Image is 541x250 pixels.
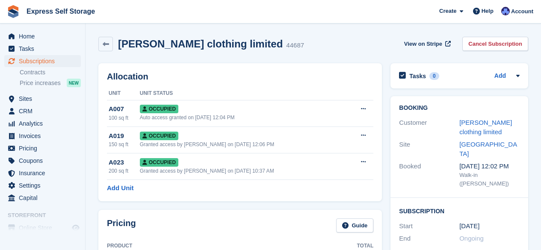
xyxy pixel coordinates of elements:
[4,118,81,129] a: menu
[140,87,346,100] th: Unit Status
[459,235,484,242] span: Ongoing
[482,7,494,15] span: Help
[4,179,81,191] a: menu
[140,167,346,175] div: Granted access by [PERSON_NAME] on [DATE] 10:37 AM
[4,192,81,204] a: menu
[4,43,81,55] a: menu
[409,72,426,80] h2: Tasks
[107,183,133,193] a: Add Unit
[511,7,533,16] span: Account
[107,87,140,100] th: Unit
[399,105,520,112] h2: Booking
[429,72,439,80] div: 0
[19,192,70,204] span: Capital
[140,105,178,113] span: Occupied
[109,114,140,122] div: 100 sq ft
[399,221,459,231] div: Start
[459,221,479,231] time: 2024-06-26 23:00:00 UTC
[404,40,442,48] span: View on Stripe
[439,7,456,15] span: Create
[19,222,70,234] span: Online Store
[19,55,70,67] span: Subscriptions
[118,38,283,50] h2: [PERSON_NAME] clothing limited
[4,30,81,42] a: menu
[8,211,85,220] span: Storefront
[19,130,70,142] span: Invoices
[399,118,459,137] div: Customer
[399,162,459,188] div: Booked
[67,79,81,87] div: NEW
[286,41,304,50] div: 44687
[4,105,81,117] a: menu
[71,223,81,233] a: Preview store
[4,93,81,105] a: menu
[4,55,81,67] a: menu
[4,130,81,142] a: menu
[140,158,178,167] span: Occupied
[23,4,98,18] a: Express Self Storage
[19,43,70,55] span: Tasks
[19,93,70,105] span: Sites
[459,162,520,171] div: [DATE] 12:02 PM
[399,140,459,159] div: Site
[109,104,140,114] div: A007
[20,79,61,87] span: Price increases
[494,71,506,81] a: Add
[20,78,81,88] a: Price increases NEW
[501,7,510,15] img: Vahnika Batchu
[459,141,517,158] a: [GEOGRAPHIC_DATA]
[140,132,178,140] span: Occupied
[19,118,70,129] span: Analytics
[19,105,70,117] span: CRM
[4,142,81,154] a: menu
[107,72,373,82] h2: Allocation
[109,141,140,148] div: 150 sq ft
[19,30,70,42] span: Home
[19,142,70,154] span: Pricing
[19,167,70,179] span: Insurance
[336,218,374,232] a: Guide
[7,5,20,18] img: stora-icon-8386f47178a22dfd0bd8f6a31ec36ba5ce8667c1dd55bd0f319d3a0aa187defe.svg
[462,37,528,51] a: Cancel Subscription
[20,68,81,76] a: Contracts
[4,155,81,167] a: menu
[401,37,452,51] a: View on Stripe
[399,206,520,215] h2: Subscription
[459,171,520,188] div: Walk-in ([PERSON_NAME])
[140,114,346,121] div: Auto access granted on [DATE] 12:04 PM
[109,167,140,175] div: 200 sq ft
[140,141,346,148] div: Granted access by [PERSON_NAME] on [DATE] 12:06 PM
[109,131,140,141] div: A019
[4,167,81,179] a: menu
[19,179,70,191] span: Settings
[19,155,70,167] span: Coupons
[109,158,140,168] div: A023
[4,222,81,234] a: menu
[459,119,512,136] a: [PERSON_NAME] clothing limited
[399,234,459,244] div: End
[107,218,136,232] h2: Pricing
